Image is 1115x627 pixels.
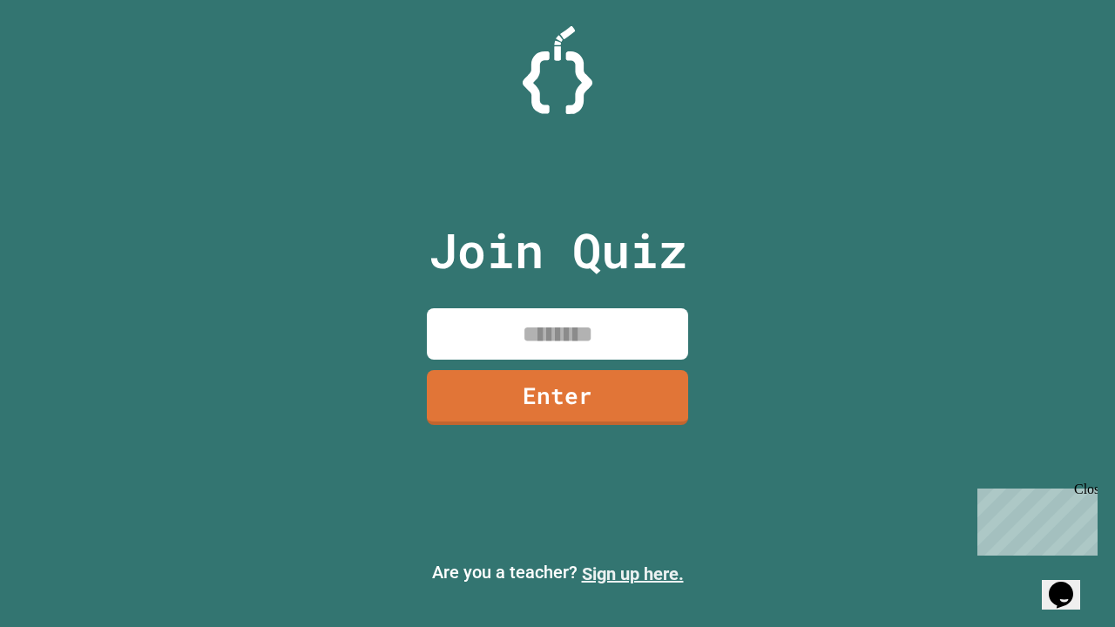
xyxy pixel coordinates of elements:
p: Join Quiz [429,214,687,287]
a: Enter [427,370,688,425]
p: Are you a teacher? [14,559,1101,587]
a: Sign up here. [582,563,684,584]
img: Logo.svg [523,26,592,114]
div: Chat with us now!Close [7,7,120,111]
iframe: chat widget [970,482,1098,556]
iframe: chat widget [1042,557,1098,610]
